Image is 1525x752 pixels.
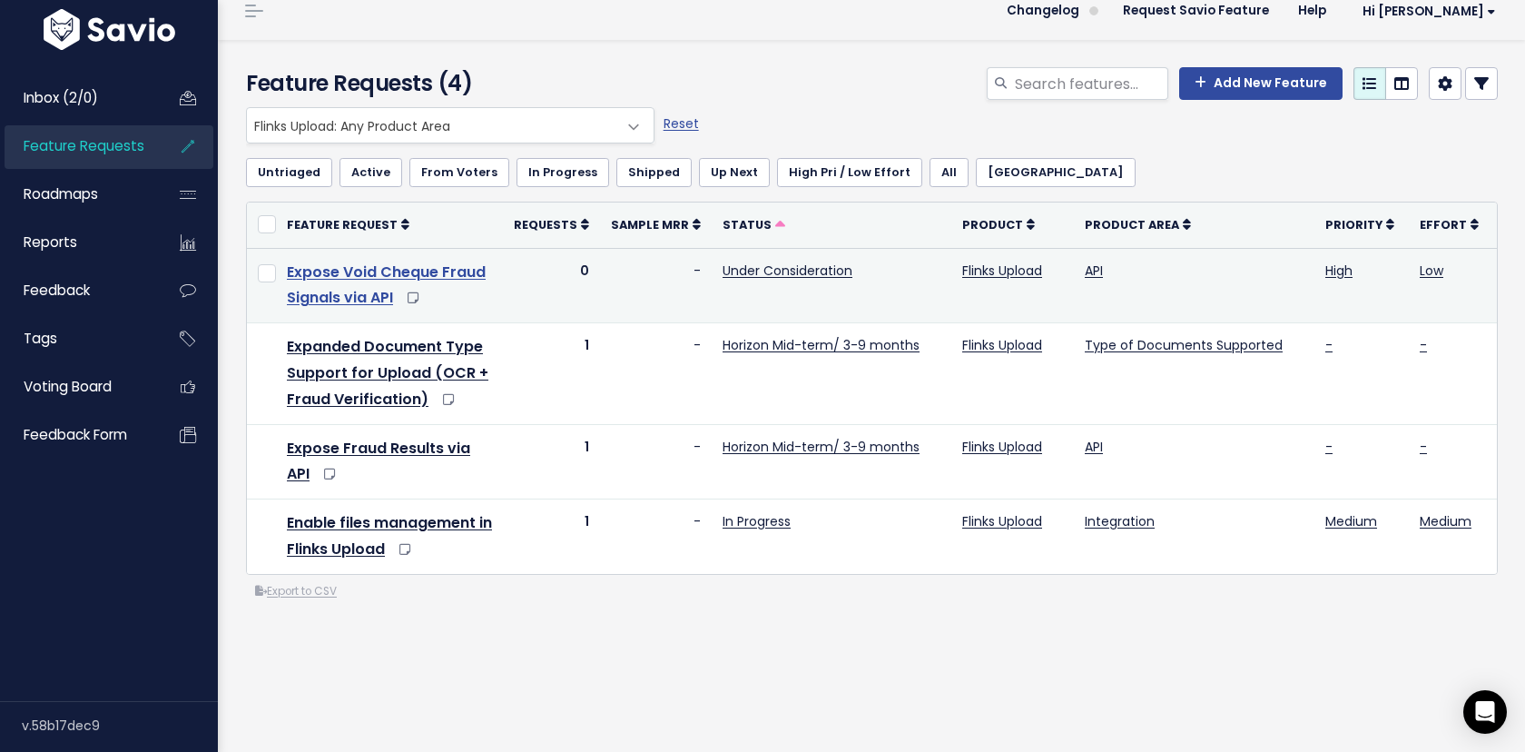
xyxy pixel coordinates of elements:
a: Shipped [616,158,692,187]
a: Horizon Mid-term/ 3-9 months [723,438,920,456]
span: Hi [PERSON_NAME] [1363,5,1496,18]
a: Voting Board [5,366,151,408]
a: Low [1420,262,1443,280]
span: Inbox (2/0) [24,88,98,107]
a: Under Consideration [723,262,852,280]
a: Expose Fraud Results via API [287,438,470,485]
a: Integration [1085,512,1155,530]
td: 1 [503,424,600,500]
span: Priority [1325,217,1382,233]
td: 0 [503,248,600,323]
a: Untriaged [246,158,332,187]
span: Feedback [24,281,90,300]
a: From Voters [409,158,509,187]
input: Search features... [1013,67,1168,100]
span: Feedback form [24,425,127,444]
a: Flinks Upload [962,336,1042,354]
a: Tags [5,318,151,360]
a: Inbox (2/0) [5,77,151,119]
a: In Progress [723,512,791,530]
a: Status [723,215,785,233]
a: Product [962,215,1035,233]
a: Type of Documents Supported [1085,336,1283,354]
span: Product [962,217,1023,233]
a: High Pri / Low Effort [777,158,922,187]
span: Sample MRR [611,217,689,233]
td: 1 [503,323,600,424]
td: - [600,500,712,574]
td: 1 [503,500,600,574]
a: - [1420,336,1427,354]
a: Medium [1420,512,1471,530]
a: Flinks Upload [962,512,1042,530]
td: - [600,424,712,500]
a: Expanded Document Type Support for Upload (OCR + Fraud Verification) [287,336,488,410]
a: Flinks Upload [962,438,1042,456]
a: [GEOGRAPHIC_DATA] [976,158,1136,187]
span: Reports [24,233,77,252]
a: Requests [514,215,589,233]
ul: Filter feature requests [246,158,1498,187]
a: Reset [664,114,699,133]
a: Add New Feature [1179,67,1343,100]
span: Feature Request [287,217,398,233]
a: Sample MRR [611,215,701,233]
span: Requests [514,217,577,233]
a: In Progress [517,158,609,187]
a: Horizon Mid-term/ 3-9 months [723,336,920,354]
span: Roadmaps [24,184,98,203]
span: Flinks Upload: Any Product Area [246,107,654,143]
div: v.58b17dec9 [22,702,218,749]
a: Enable files management in Flinks Upload [287,512,492,559]
span: Tags [24,329,57,348]
a: API [1085,262,1103,280]
span: Flinks Upload: Any Product Area [247,108,617,143]
a: Export to CSV [255,584,337,599]
a: Active [339,158,402,187]
span: Feature Requests [24,136,144,155]
a: Feedback form [5,414,151,456]
a: - [1420,438,1427,456]
span: Voting Board [24,377,112,396]
td: - [600,248,712,323]
div: Open Intercom Messenger [1463,690,1507,734]
a: Feature Request [287,215,409,233]
a: Up Next [699,158,770,187]
a: Product Area [1085,215,1191,233]
img: logo-white.9d6f32f41409.svg [39,9,180,50]
a: Feature Requests [5,125,151,167]
a: Expose Void Cheque Fraud Signals via API [287,262,486,309]
a: - [1325,438,1333,456]
a: Roadmaps [5,173,151,215]
a: API [1085,438,1103,456]
a: Feedback [5,270,151,312]
a: - [1325,336,1333,354]
span: Effort [1420,217,1467,233]
a: Priority [1325,215,1394,233]
a: High [1325,262,1353,280]
span: Status [723,217,772,233]
a: All [930,158,969,187]
td: - [600,323,712,424]
a: Reports [5,222,151,263]
span: Changelog [1007,5,1079,17]
a: Flinks Upload [962,262,1042,280]
span: Product Area [1085,217,1179,233]
a: Effort [1420,215,1479,233]
a: Medium [1325,512,1377,530]
h4: Feature Requests (4) [246,67,645,100]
